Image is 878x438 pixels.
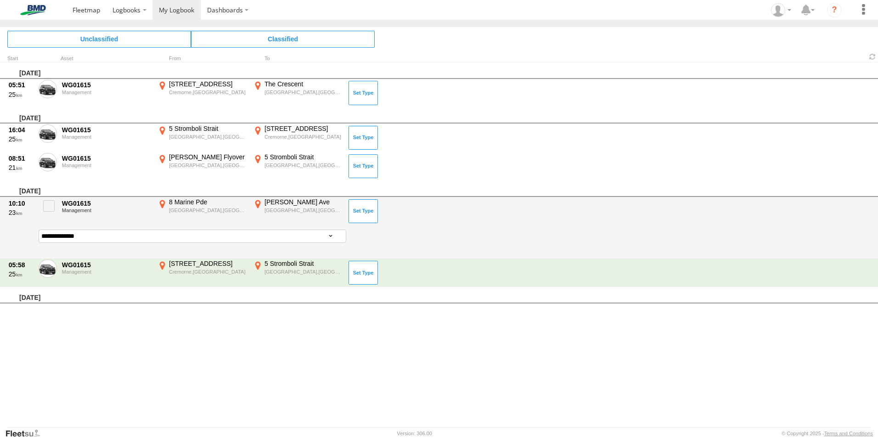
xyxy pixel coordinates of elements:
div: Management [62,208,151,213]
div: WG01615 [62,154,151,163]
div: 05:58 [9,261,34,269]
div: 5 Stromboli Strait [265,259,342,268]
label: Click to View Event Location [156,80,248,107]
div: WG01615 [62,126,151,134]
div: [GEOGRAPHIC_DATA],[GEOGRAPHIC_DATA] [265,89,342,95]
label: Click to View Event Location [252,259,343,286]
div: [STREET_ADDRESS] [265,124,342,133]
div: 8 Marine Pde [169,198,247,206]
div: To [252,56,343,61]
div: [GEOGRAPHIC_DATA],[GEOGRAPHIC_DATA] [169,162,247,168]
button: Click to Set [349,126,378,150]
div: Management [62,90,151,95]
div: 25 [9,90,34,99]
label: Click to View Event Location [252,198,343,225]
div: © Copyright 2025 - [782,431,873,436]
a: Visit our Website [5,429,47,438]
div: 25 [9,270,34,278]
button: Click to Set [349,199,378,223]
div: 5 Stromboli Strait [265,153,342,161]
label: Click to View Event Location [252,124,343,151]
label: Click to View Event Location [156,153,248,180]
div: WG01615 [62,81,151,89]
span: Click to view Unclassified Trips [7,31,191,47]
div: Management [62,269,151,275]
div: Management [62,163,151,168]
div: Version: 306.00 [397,431,432,436]
img: bmd-logo.svg [9,5,57,15]
div: Cremorne,[GEOGRAPHIC_DATA] [169,89,247,95]
div: [STREET_ADDRESS] [169,80,247,88]
div: [PERSON_NAME] Ave [265,198,342,206]
div: [GEOGRAPHIC_DATA],[GEOGRAPHIC_DATA] [265,269,342,275]
div: [PERSON_NAME] Flyover [169,153,247,161]
div: [GEOGRAPHIC_DATA],[GEOGRAPHIC_DATA] [169,207,247,213]
span: Refresh [867,52,878,61]
label: Click to View Event Location [156,259,248,286]
span: Click to view Classified Trips [191,31,375,47]
div: [GEOGRAPHIC_DATA],[GEOGRAPHIC_DATA] [169,134,247,140]
div: The Crescent [265,80,342,88]
div: Click to Sort [7,56,35,61]
div: 21 [9,163,34,172]
button: Click to Set [349,261,378,285]
div: [GEOGRAPHIC_DATA],[GEOGRAPHIC_DATA] [265,162,342,168]
div: [STREET_ADDRESS] [169,259,247,268]
a: Terms and Conditions [824,431,873,436]
label: Click to View Event Location [252,153,343,180]
div: WG01615 [62,261,151,269]
div: Cremorne,[GEOGRAPHIC_DATA] [169,269,247,275]
div: [GEOGRAPHIC_DATA],[GEOGRAPHIC_DATA] [265,207,342,213]
div: 5 Stromboli Strait [169,124,247,133]
div: Asset [61,56,152,61]
button: Click to Set [349,154,378,178]
label: Click to View Event Location [156,198,248,225]
div: 10:10 [9,199,34,208]
div: 16:04 [9,126,34,134]
div: 25 [9,135,34,143]
button: Click to Set [349,81,378,105]
div: 08:51 [9,154,34,163]
div: Craig Roffe [768,3,794,17]
div: 05:51 [9,81,34,89]
i: ? [827,3,842,17]
div: WG01615 [62,199,151,208]
div: 23 [9,208,34,217]
label: Click to View Event Location [156,124,248,151]
div: Cremorne,[GEOGRAPHIC_DATA] [265,134,342,140]
div: Management [62,134,151,140]
div: From [156,56,248,61]
label: Click to View Event Location [252,80,343,107]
